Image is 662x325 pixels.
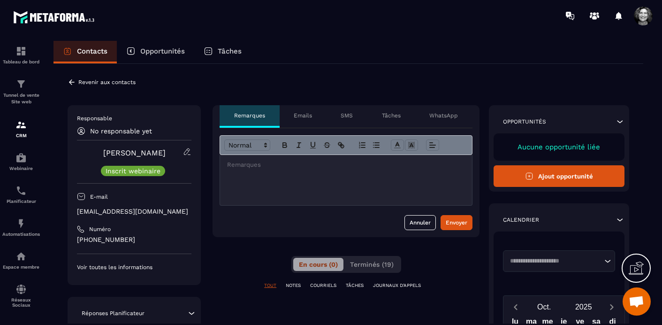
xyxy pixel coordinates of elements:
[441,215,472,230] button: Envoyer
[2,244,40,277] a: automationsautomationsEspace membre
[15,78,27,90] img: formation
[103,148,166,157] a: [PERSON_NAME]
[77,115,191,122] p: Responsable
[2,145,40,178] a: automationsautomationsWebinaire
[503,216,539,224] p: Calendrier
[218,47,242,55] p: Tâches
[2,59,40,64] p: Tableau de bord
[507,256,602,266] input: Search for option
[507,301,525,313] button: Previous month
[294,112,312,119] p: Emails
[77,263,191,271] p: Voir toutes les informations
[2,112,40,145] a: formationformationCRM
[15,218,27,229] img: automations
[350,261,394,268] span: Terminés (19)
[90,193,108,201] p: E-mail
[2,211,40,244] a: automationsautomationsAutomatisations
[117,41,194,63] a: Opportunités
[15,152,27,163] img: automations
[140,47,185,55] p: Opportunités
[2,39,40,71] a: formationformationTableau de bord
[429,112,458,119] p: WhatsApp
[344,258,399,271] button: Terminés (19)
[382,112,401,119] p: Tâches
[15,46,27,57] img: formation
[2,297,40,308] p: Réseaux Sociaux
[494,165,624,187] button: Ajout opportunité
[341,112,353,119] p: SMS
[404,215,436,230] button: Annuler
[2,92,40,105] p: Tunnel de vente Site web
[346,282,364,289] p: TÂCHES
[293,258,343,271] button: En cours (0)
[2,133,40,138] p: CRM
[90,127,152,135] p: No responsable yet
[15,284,27,295] img: social-network
[286,282,301,289] p: NOTES
[234,112,265,119] p: Remarques
[503,143,615,151] p: Aucune opportunité liée
[264,282,276,289] p: TOUT
[2,277,40,315] a: social-networksocial-networkRéseaux Sociaux
[77,235,191,244] p: [PHONE_NUMBER]
[15,119,27,131] img: formation
[2,232,40,237] p: Automatisations
[194,41,251,63] a: Tâches
[2,178,40,211] a: schedulerschedulerPlanificateur
[2,199,40,204] p: Planificateur
[623,287,651,316] div: Ouvrir le chat
[13,8,98,26] img: logo
[77,47,107,55] p: Contacts
[82,310,145,317] p: Réponses Planificateur
[503,118,546,125] p: Opportunités
[446,218,467,227] div: Envoyer
[564,299,603,315] button: Open years overlay
[77,207,191,216] p: [EMAIL_ADDRESS][DOMAIN_NAME]
[310,282,336,289] p: COURRIELS
[2,264,40,270] p: Espace membre
[603,301,621,313] button: Next month
[15,251,27,262] img: automations
[78,79,136,85] p: Revenir aux contacts
[89,225,111,233] p: Numéro
[299,261,338,268] span: En cours (0)
[106,168,160,174] p: Inscrit webinaire
[53,41,117,63] a: Contacts
[2,166,40,171] p: Webinaire
[503,250,615,272] div: Search for option
[2,71,40,112] a: formationformationTunnel de vente Site web
[373,282,421,289] p: JOURNAUX D'APPELS
[15,185,27,196] img: scheduler
[525,299,564,315] button: Open months overlay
